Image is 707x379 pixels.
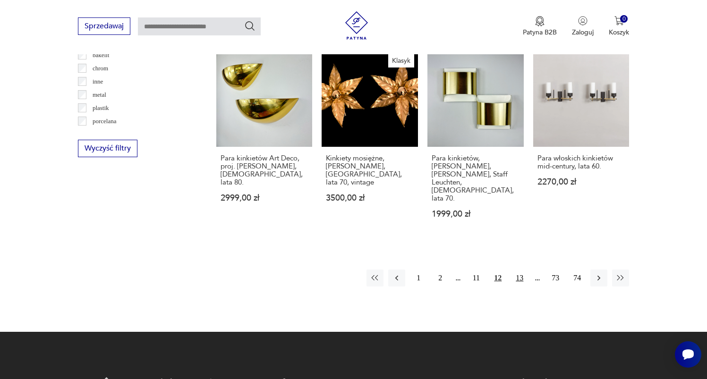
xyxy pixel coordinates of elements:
[93,50,109,60] p: bakelit
[572,28,594,37] p: Zaloguj
[614,16,624,25] img: Ikona koszyka
[326,194,414,202] p: 3500,00 zł
[609,28,629,37] p: Koszyk
[468,270,485,286] button: 11
[489,270,506,286] button: 12
[326,154,414,186] h3: Kinkiety mosiężne, [PERSON_NAME], [GEOGRAPHIC_DATA], lata 70, vintage
[432,210,520,218] p: 1999,00 zł
[535,16,545,26] img: Ikona medalu
[537,178,625,186] p: 2270,00 zł
[675,341,701,368] iframe: Smartsupp widget button
[78,140,137,157] button: Wyczyść filtry
[93,129,111,140] p: porcelit
[93,103,109,113] p: plastik
[216,51,313,236] a: Para kinkietów Art Deco, proj. F. Schulz, Niemcy, lata 80.Para kinkietów Art Deco, proj. [PERSON_...
[244,20,256,32] button: Szukaj
[432,270,449,286] button: 2
[221,154,308,186] h3: Para kinkietów Art Deco, proj. [PERSON_NAME], [DEMOGRAPHIC_DATA], lata 80.
[78,17,130,35] button: Sprzedawaj
[93,116,117,126] p: porcelana
[342,11,371,40] img: Patyna - sklep z meblami i dekoracjami vintage
[432,154,520,202] h3: Para kinkietów, [PERSON_NAME], [PERSON_NAME], Staff Leuchten, [DEMOGRAPHIC_DATA], lata 70.
[523,16,557,37] button: Patyna B2B
[537,154,625,170] h3: Para włoskich kinkietów mid-century, lata 60.
[609,16,629,37] button: 0Koszyk
[93,63,108,74] p: chrom
[523,16,557,37] a: Ikona medaluPatyna B2B
[511,270,528,286] button: 13
[547,270,564,286] button: 73
[221,194,308,202] p: 2999,00 zł
[578,16,588,25] img: Ikonka użytkownika
[410,270,427,286] button: 1
[620,15,628,23] div: 0
[572,16,594,37] button: Zaloguj
[322,51,418,236] a: KlasykKinkiety mosiężne, Willy Daro, Belgia, lata 70, vintageKinkiety mosiężne, [PERSON_NAME], [G...
[427,51,524,236] a: Para kinkietów, R. Krüger, D. Witte, Staff Leuchten, Niemcy, lata 70.Para kinkietów, [PERSON_NAME...
[523,28,557,37] p: Patyna B2B
[533,51,630,236] a: Para włoskich kinkietów mid-century, lata 60.Para włoskich kinkietów mid-century, lata 60.2270,00 zł
[93,90,106,100] p: metal
[78,24,130,30] a: Sprzedawaj
[93,76,103,87] p: inne
[569,270,586,286] button: 74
